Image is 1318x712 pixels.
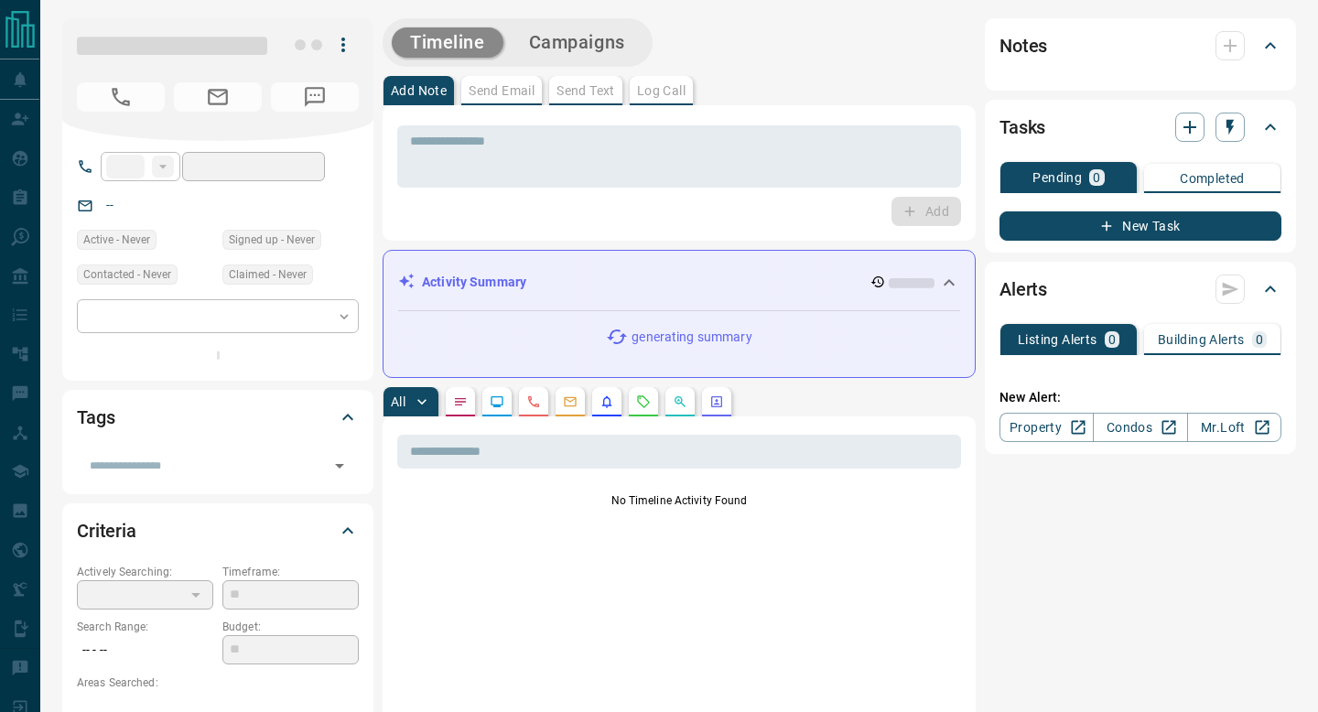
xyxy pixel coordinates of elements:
[1108,333,1116,346] p: 0
[77,564,213,580] p: Actively Searching:
[222,564,359,580] p: Timeframe:
[1018,333,1097,346] p: Listing Alerts
[106,198,113,212] a: --
[77,635,213,665] p: -- - --
[77,403,114,432] h2: Tags
[174,82,262,112] span: No Email
[398,265,960,299] div: Activity Summary
[636,394,651,409] svg: Requests
[83,231,150,249] span: Active - Never
[271,82,359,112] span: No Number
[1093,413,1187,442] a: Condos
[999,31,1047,60] h2: Notes
[1180,172,1245,185] p: Completed
[709,394,724,409] svg: Agent Actions
[229,231,315,249] span: Signed up - Never
[327,453,352,479] button: Open
[673,394,687,409] svg: Opportunities
[563,394,578,409] svg: Emails
[999,275,1047,304] h2: Alerts
[77,395,359,439] div: Tags
[999,24,1281,68] div: Notes
[490,394,504,409] svg: Lead Browsing Activity
[1093,171,1100,184] p: 0
[77,509,359,553] div: Criteria
[1187,413,1281,442] a: Mr.Loft
[222,619,359,635] p: Budget:
[1158,333,1245,346] p: Building Alerts
[999,388,1281,407] p: New Alert:
[1032,171,1082,184] p: Pending
[999,113,1045,142] h2: Tasks
[600,394,614,409] svg: Listing Alerts
[453,394,468,409] svg: Notes
[999,105,1281,149] div: Tasks
[999,267,1281,311] div: Alerts
[83,265,171,284] span: Contacted - Never
[77,619,213,635] p: Search Range:
[511,27,643,58] button: Campaigns
[526,394,541,409] svg: Calls
[391,84,447,97] p: Add Note
[1256,333,1263,346] p: 0
[77,82,165,112] span: No Number
[229,265,307,284] span: Claimed - Never
[77,516,136,545] h2: Criteria
[392,27,503,58] button: Timeline
[77,674,359,691] p: Areas Searched:
[391,395,405,408] p: All
[999,211,1281,241] button: New Task
[632,328,751,347] p: generating summary
[397,492,961,509] p: No Timeline Activity Found
[999,413,1094,442] a: Property
[422,273,526,292] p: Activity Summary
